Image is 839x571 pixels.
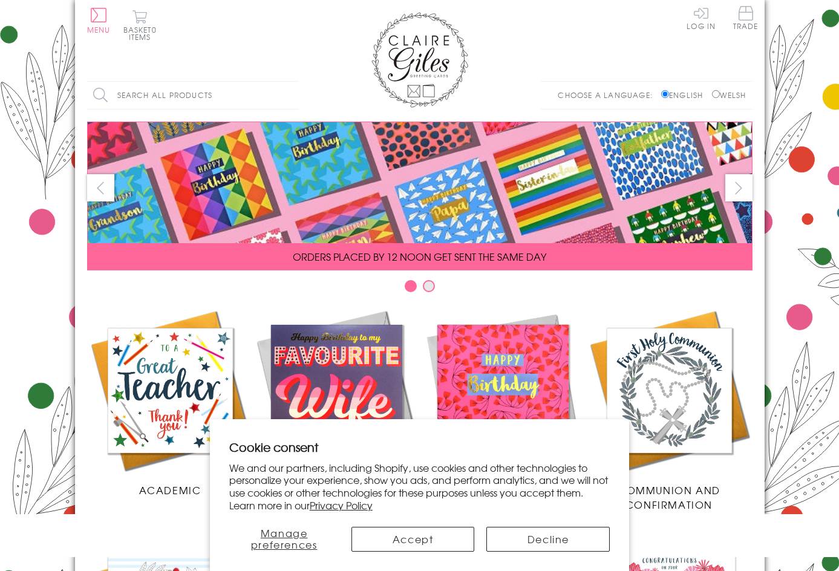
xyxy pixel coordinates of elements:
a: Log In [687,6,716,30]
button: Menu [87,8,111,33]
button: Carousel Page 2 [423,280,435,292]
span: Communion and Confirmation [618,483,720,512]
span: Menu [87,24,111,35]
a: Privacy Policy [310,498,373,512]
button: Carousel Page 1 (Current Slide) [405,280,417,292]
p: We and our partners, including Shopify, use cookies and other technologies to personalize your ex... [229,462,610,512]
img: Claire Giles Greetings Cards [371,12,468,108]
a: Birthdays [420,307,586,497]
span: ORDERS PLACED BY 12 NOON GET SENT THE SAME DAY [293,249,546,264]
input: Welsh [712,90,720,98]
button: Decline [486,527,610,552]
h2: Cookie consent [229,439,610,455]
span: Manage preferences [251,526,318,552]
input: Search all products [87,82,299,109]
span: Academic [139,483,201,497]
input: English [661,90,669,98]
button: next [725,174,752,201]
button: Accept [351,527,475,552]
a: Trade [733,6,759,32]
p: Choose a language: [558,90,659,100]
label: English [661,90,709,100]
span: Trade [733,6,759,30]
label: Welsh [712,90,746,100]
a: Academic [87,307,253,497]
button: prev [87,174,114,201]
div: Carousel Pagination [87,279,752,298]
a: Communion and Confirmation [586,307,752,512]
input: Search [287,82,299,109]
span: 0 items [129,24,157,42]
a: New Releases [253,307,420,497]
button: Basket0 items [123,10,157,41]
button: Manage preferences [229,527,339,552]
